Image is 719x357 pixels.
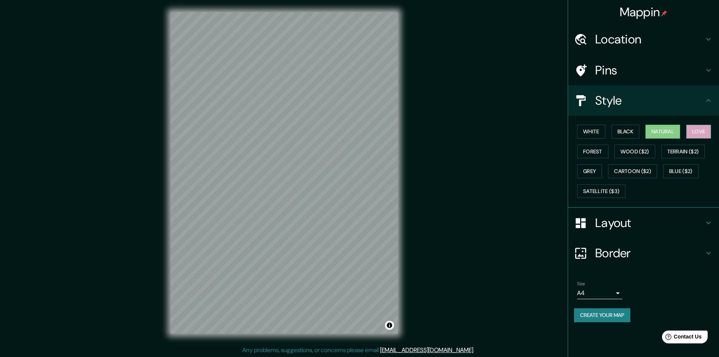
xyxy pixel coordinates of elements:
[614,145,655,159] button: Wood ($2)
[568,238,719,268] div: Border
[652,328,711,349] iframe: Help widget launcher
[568,24,719,54] div: Location
[663,164,699,178] button: Blue ($2)
[474,346,476,355] div: .
[620,5,668,20] h4: Mappin
[577,125,605,139] button: White
[608,164,657,178] button: Cartoon ($2)
[577,287,622,299] div: A4
[577,184,625,198] button: Satellite ($3)
[661,145,705,159] button: Terrain ($2)
[645,125,680,139] button: Natural
[577,164,602,178] button: Grey
[380,346,473,354] a: [EMAIL_ADDRESS][DOMAIN_NAME]
[595,215,704,230] h4: Layout
[661,10,667,16] img: pin-icon.png
[574,308,630,322] button: Create your map
[611,125,640,139] button: Black
[242,346,474,355] p: Any problems, suggestions, or concerns please email .
[577,145,608,159] button: Forest
[595,246,704,261] h4: Border
[577,281,585,287] label: Size
[171,12,398,334] canvas: Map
[568,85,719,116] div: Style
[595,32,704,47] h4: Location
[568,55,719,85] div: Pins
[385,321,394,330] button: Toggle attribution
[686,125,711,139] button: Love
[568,208,719,238] div: Layout
[476,346,477,355] div: .
[595,63,704,78] h4: Pins
[595,93,704,108] h4: Style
